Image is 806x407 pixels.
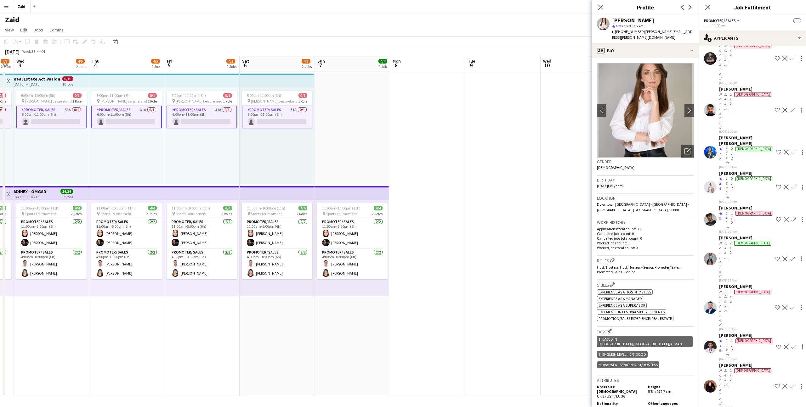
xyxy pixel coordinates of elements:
[734,241,771,246] div: [DEMOGRAPHIC_DATA]
[16,58,25,64] span: Wed
[704,18,741,23] button: Promoter/ Sales
[612,18,654,23] div: [PERSON_NAME]
[91,106,162,128] app-card-role: Promoter/ Sales31A0/16:00pm-11:00pm (5h)
[704,23,801,28] div: --:-- -11:00pm
[16,249,87,279] app-card-role: Promoter/ Sales2/24:00pm-10:00pm (6h)[PERSON_NAME][PERSON_NAME]
[734,43,771,48] div: [DEMOGRAPHIC_DATA]
[76,59,85,64] span: 4/5
[599,316,672,321] span: Promotion/Sales Experience: Real Estate
[723,92,729,130] div: 5.4km
[543,58,551,64] span: Wed
[648,384,694,389] h5: Height
[91,249,162,279] app-card-role: Promoter/ Sales2/24:00pm-10:00pm (6h)[PERSON_NAME][PERSON_NAME]
[3,26,16,34] a: View
[719,205,774,211] div: [PERSON_NAME]
[64,194,73,199] div: 9 jobs
[597,351,648,358] div: 2_English Level = 2/3 Good
[49,27,64,33] span: Comms
[16,106,87,128] app-card-role: Promoter/ Sales31A0/16:00pm-11:00pm (5h)
[1,64,11,69] div: 2 Jobs
[15,62,25,69] span: 3
[719,368,723,406] div: Not rated
[592,43,699,58] div: Bio
[16,203,87,279] app-job-card: 11:00am-10:00pm (11h)4/4 Sports Tournament2 RolesPromoter/ Sales2/211:00am-5:00pm (6h)[PERSON_NAM...
[242,203,312,279] div: 11:00am-10:00pm (11h)4/4 Sports Tournament2 RolesPromoter/ Sales2/211:00am-5:00pm (6h)[PERSON_NAM...
[14,194,46,199] div: [DATE] → [DATE]
[176,99,222,103] span: [PERSON_NAME] Leisureland
[719,357,774,361] div: [DATE] 6:38pm
[167,218,237,249] app-card-role: Promoter/ Sales2/211:00am-5:00pm (6h)[PERSON_NAME][PERSON_NAME]
[322,206,360,210] span: 11:00am-10:00pm (11h)
[719,343,722,353] span: 3.5
[96,206,135,210] span: 11:00am-10:00pm (11h)
[226,59,235,64] span: 4/5
[724,176,730,200] div: 18.9km
[378,59,387,64] span: 4/4
[730,368,732,382] app-skills-label: 1/2
[374,206,383,210] span: 4/4
[719,86,772,92] div: [PERSON_NAME]
[176,211,207,216] span: Sports Tournament
[597,265,681,274] span: Host/ Hostess, Host/Hostess - Senior, Promoter/ Sales, Promoter/ Sales - Senior
[167,91,237,128] app-job-card: 6:00pm-11:00pm (5h)0/1 [PERSON_NAME] Leisureland1 RolePromoter/ Sales31A0/16:00pm-11:00pm (5h)
[612,29,693,40] span: | [PERSON_NAME][EMAIL_ADDRESS][PERSON_NAME][DOMAIN_NAME]
[734,92,771,97] div: [DEMOGRAPHIC_DATA]
[597,241,694,245] p: Worked jobs count: 0
[91,91,162,128] app-job-card: 6:00pm-11:00pm (5h)0/1 [PERSON_NAME] Leisureland1 RolePromoter/ Sales31A0/16:00pm-11:00pm (5h)
[730,43,732,57] app-skills-label: 1/2
[719,289,723,327] div: Not rated
[91,62,99,69] span: 4
[72,99,82,103] span: 1 Role
[242,91,312,128] div: 5:00pm-11:00pm (6h)0/1 [PERSON_NAME] Leisureland1 RolePromoter/ Sales31A0/15:00pm-11:00pm (6h)
[723,43,729,81] div: 10.9km
[699,31,806,46] div: Applicants
[599,296,642,301] span: Experience as a Manager
[597,202,689,212] span: Downtown [GEOGRAPHIC_DATA] - [GEOGRAPHIC_DATA] - [GEOGRAPHIC_DATA], [GEOGRAPHIC_DATA], 00000
[242,58,249,64] span: Sat
[146,211,157,216] span: 2 Roles
[597,394,625,399] span: UK 8 / US 4 / EU 36
[31,26,46,34] a: Jobs
[632,24,644,28] span: 5.7km
[73,206,82,210] span: 4/4
[5,27,14,33] span: View
[719,130,772,134] div: [DATE] 6:29pm
[719,216,721,221] span: 3
[467,62,475,69] span: 9
[719,43,723,81] div: Not rated
[723,368,729,406] div: 5.4km
[92,58,99,64] span: Thu
[14,189,46,194] h3: ADIHEX - OMGAD
[34,27,43,33] span: Jobs
[719,135,774,146] div: [PERSON_NAME] [PERSON_NAME]
[326,211,357,216] span: Sports Tournament
[719,235,772,241] div: [PERSON_NAME]
[14,76,60,82] h3: Real Estate Activation
[597,63,694,158] img: Crew avatar or photo
[317,249,388,279] app-card-role: Promoter/ Sales2/24:00pm-10:00pm (6h)[PERSON_NAME][PERSON_NAME]
[723,289,729,327] div: 20.6km
[298,93,307,98] span: 0/1
[719,152,722,161] span: 2.2
[73,93,82,98] span: 0/1
[704,18,736,23] span: Promoter/ Sales
[91,203,162,279] app-job-card: 11:00am-10:00pm (11h)4/4 Sports Tournament2 RolesPromoter/ Sales2/211:00am-5:00pm (6h)[PERSON_NAM...
[734,368,771,373] div: [DEMOGRAPHIC_DATA]
[25,211,56,216] span: Sports Tournament
[731,338,733,352] app-skills-label: 1/2
[731,176,733,190] app-skills-label: 2/2
[719,241,723,278] div: Not rated
[172,93,206,98] span: 6:00pm-11:00pm (5h)
[393,58,401,64] span: Mon
[597,165,634,170] span: [DEMOGRAPHIC_DATA]
[372,211,383,216] span: 2 Roles
[302,59,310,64] span: 4/5
[247,206,285,210] span: 11:00am-10:00pm (11h)
[719,362,772,368] div: [PERSON_NAME]
[76,64,86,69] div: 2 Jobs
[730,92,732,106] app-skills-label: 1/2
[298,206,307,210] span: 4/4
[20,27,27,33] span: Edit
[735,176,772,181] div: [DEMOGRAPHIC_DATA]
